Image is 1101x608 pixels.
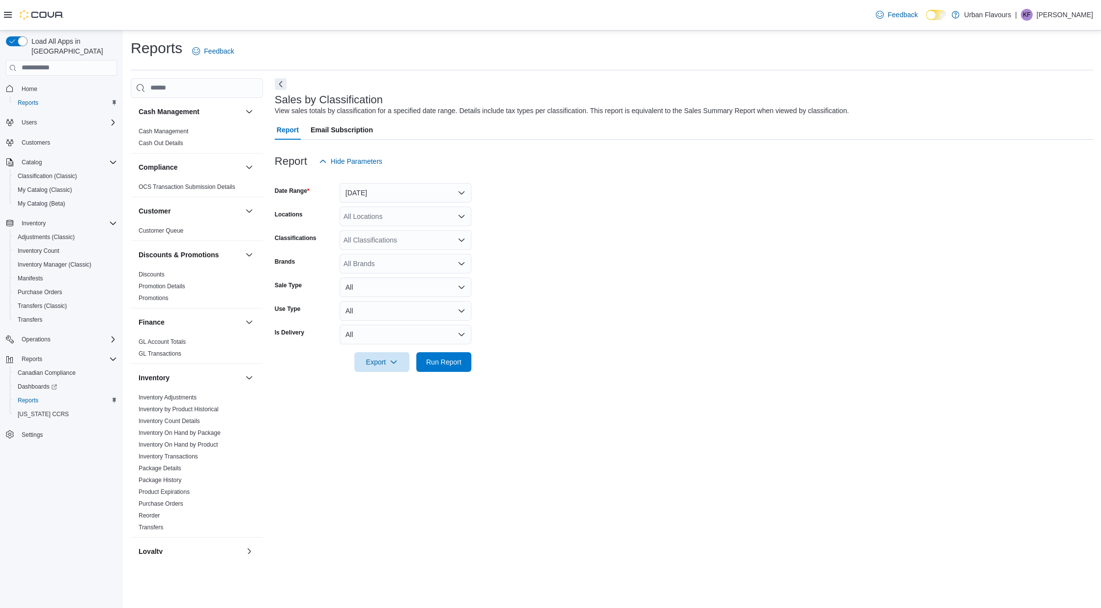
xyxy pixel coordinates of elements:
[18,117,117,128] span: Users
[139,350,181,357] a: GL Transactions
[18,156,117,168] span: Catalog
[18,288,62,296] span: Purchase Orders
[275,211,303,218] label: Locations
[275,281,302,289] label: Sale Type
[360,352,404,372] span: Export
[139,373,170,383] h3: Inventory
[426,357,462,367] span: Run Report
[340,325,471,344] button: All
[243,106,255,118] button: Cash Management
[14,170,117,182] span: Classification (Classic)
[18,217,50,229] button: Inventory
[18,353,46,365] button: Reports
[139,206,241,216] button: Customer
[10,394,121,407] button: Reports
[10,299,121,313] button: Transfers (Classic)
[131,181,263,197] div: Compliance
[18,410,69,418] span: [US_STATE] CCRS
[2,333,121,346] button: Operations
[139,206,171,216] h3: Customer
[275,258,295,266] label: Brands
[139,128,188,135] a: Cash Management
[20,10,64,20] img: Cova
[331,156,382,166] span: Hide Parameters
[18,99,38,107] span: Reports
[139,227,183,234] a: Customer Queue
[139,406,219,413] a: Inventory by Product Historical
[14,231,79,243] a: Adjustments (Classic)
[18,369,76,377] span: Canadian Compliance
[14,231,117,243] span: Adjustments (Classic)
[18,186,72,194] span: My Catalog (Classic)
[139,317,241,327] button: Finance
[18,428,117,440] span: Settings
[14,381,61,393] a: Dashboards
[18,217,117,229] span: Inventory
[139,512,160,519] a: Reorder
[18,117,41,128] button: Users
[340,277,471,297] button: All
[10,285,121,299] button: Purchase Orders
[139,547,163,556] h3: Loyalty
[14,97,42,109] a: Reports
[275,329,304,336] label: Is Delivery
[10,230,121,244] button: Adjustments (Classic)
[10,244,121,258] button: Inventory Count
[139,107,241,117] button: Cash Management
[139,140,183,147] a: Cash Out Details
[14,286,66,298] a: Purchase Orders
[1037,9,1093,21] p: [PERSON_NAME]
[18,136,117,149] span: Customers
[131,269,263,308] div: Discounts & Promotions
[14,259,117,271] span: Inventory Manager (Classic)
[14,395,42,406] a: Reports
[14,273,117,284] span: Manifests
[10,258,121,272] button: Inventory Manager (Classic)
[277,120,299,140] span: Report
[243,161,255,173] button: Compliance
[14,170,81,182] a: Classification (Classic)
[275,234,317,242] label: Classifications
[275,106,849,116] div: View sales totals by classification for a specified date range. Details include tax types per cla...
[1023,9,1030,21] span: KF
[275,187,310,195] label: Date Range
[275,78,287,90] button: Next
[22,139,50,147] span: Customers
[14,198,69,210] a: My Catalog (Beta)
[340,183,471,203] button: [DATE]
[139,183,235,190] a: OCS Transaction Submission Details
[2,427,121,441] button: Settings
[139,453,198,460] a: Inventory Transactions
[14,273,47,284] a: Manifests
[2,216,121,230] button: Inventory
[10,183,121,197] button: My Catalog (Classic)
[14,300,71,312] a: Transfers (Classic)
[18,200,65,208] span: My Catalog (Beta)
[14,367,80,379] a: Canadian Compliance
[139,250,219,260] h3: Discounts & Promotions
[14,286,117,298] span: Purchase Orders
[275,155,307,167] h3: Report
[139,295,169,302] a: Promotions
[18,334,117,345] span: Operations
[14,314,117,326] span: Transfers
[18,156,46,168] button: Catalog
[2,155,121,169] button: Catalog
[243,546,255,557] button: Loyalty
[18,396,38,404] span: Reports
[139,317,165,327] h3: Finance
[354,352,409,372] button: Export
[14,300,117,312] span: Transfers (Classic)
[1021,9,1033,21] div: Kris Friesen
[14,198,117,210] span: My Catalog (Beta)
[10,197,121,211] button: My Catalog (Beta)
[18,247,59,255] span: Inventory Count
[139,500,183,507] a: Purchase Orders
[139,162,177,172] h3: Compliance
[18,429,47,441] a: Settings
[139,441,218,448] a: Inventory On Hand by Product
[315,152,386,171] button: Hide Parameters
[139,488,190,495] a: Product Expirations
[10,169,121,183] button: Classification (Classic)
[188,41,238,61] a: Feedback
